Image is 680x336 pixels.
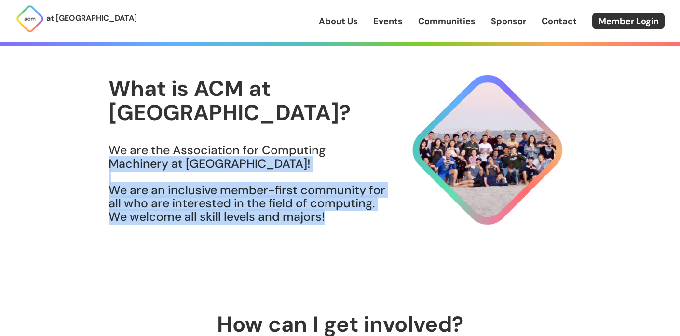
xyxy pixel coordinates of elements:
[15,4,44,33] img: ACM Logo
[491,15,526,27] a: Sponsor
[46,12,137,25] p: at [GEOGRAPHIC_DATA]
[319,15,358,27] a: About Us
[373,15,403,27] a: Events
[592,13,665,29] a: Member Login
[418,15,476,27] a: Communities
[542,15,577,27] a: Contact
[109,144,386,223] h3: We are the Association for Computing Machinery at [GEOGRAPHIC_DATA]! We are an inclusive member-f...
[15,4,137,33] a: at [GEOGRAPHIC_DATA]
[109,77,386,124] h1: What is ACM at [GEOGRAPHIC_DATA]?
[386,66,571,234] img: About Hero Image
